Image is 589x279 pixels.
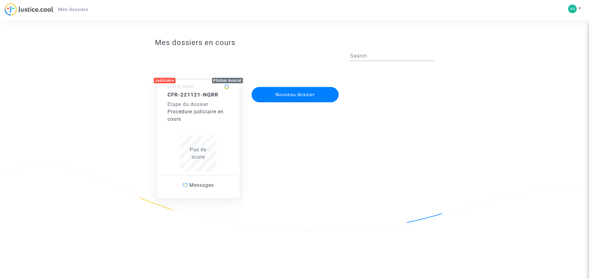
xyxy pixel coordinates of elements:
[167,108,229,123] div: Procédure judiciaire en cours
[167,101,229,108] div: Etape du dossier
[190,147,206,160] span: Pas de score
[189,182,214,188] span: Messages
[150,67,247,199] a: JudiciairePitcher Avocat[DATE] 08h40CFR-221121-NQRREtape du dossierProcédure judiciaire en coursP...
[568,5,577,13] img: d89e76327f4a067fae1f048d512634c0
[167,92,229,98] h5: CFR-221121-NQRR
[212,78,243,83] div: Pitcher Avocat
[251,83,339,89] a: Nouveau dossier
[160,175,237,195] a: Messages
[252,87,339,102] button: Nouveau dossier
[5,3,53,16] img: jc-logo.svg
[154,78,176,83] div: Judiciaire
[167,84,194,89] small: [DATE] 08h40
[53,5,93,14] a: Mes dossiers
[155,38,434,47] h3: Mes dossiers en cours
[58,7,88,12] span: Mes dossiers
